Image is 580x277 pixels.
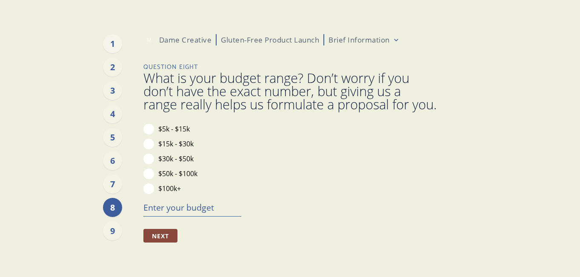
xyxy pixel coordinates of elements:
div: 1 [103,34,122,53]
label: $100k+ [158,184,181,193]
p: Question Eight [143,63,437,71]
div: 7 [103,174,122,194]
svg: Meredith Daca [143,34,155,46]
p: Gluten-Free Product Launch [221,35,319,45]
label: $15k - $30k [158,139,194,148]
button: Brief Information [329,35,400,45]
div: 8 [103,198,122,217]
div: 9 [103,221,122,240]
div: View density [143,124,241,194]
label: $5k - $15k [158,124,190,134]
div: 6 [103,151,122,170]
button: Next [143,229,177,243]
label: $30k - $50k [158,154,194,163]
label: $50k - $100k [158,169,197,178]
div: 4 [103,104,122,123]
div: M [143,34,155,46]
p: Dame Creative [159,35,212,45]
div: 2 [103,57,122,77]
span: What is your budget range? Don’t worry if you don’t have the exact number, but giving us a range ... [143,71,437,111]
div: 3 [103,81,122,100]
div: 5 [103,128,122,147]
p: Brief Information [329,35,390,45]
